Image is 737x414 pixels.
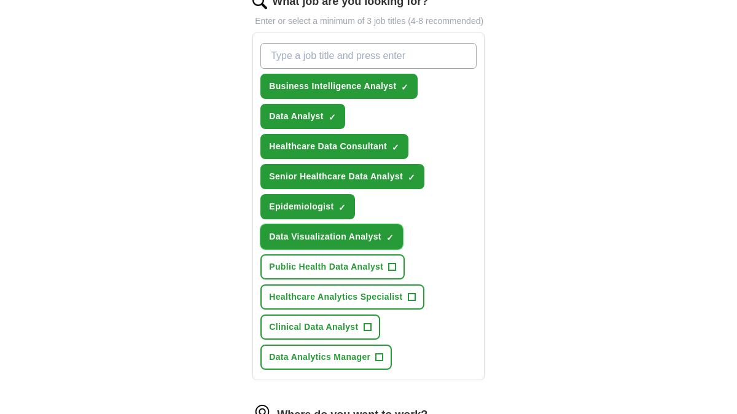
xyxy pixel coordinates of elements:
[269,200,333,213] span: Epidemiologist
[269,230,381,243] span: Data Visualization Analyst
[260,254,405,279] button: Public Health Data Analyst
[260,104,345,129] button: Data Analyst✓
[269,80,396,93] span: Business Intelligence Analyst
[269,110,324,123] span: Data Analyst
[408,173,415,182] span: ✓
[329,112,336,122] span: ✓
[260,164,424,189] button: Senior Healthcare Data Analyst✓
[260,134,408,159] button: Healthcare Data Consultant✓
[260,314,380,340] button: Clinical Data Analyst
[260,284,424,310] button: Healthcare Analytics Specialist
[269,260,383,273] span: Public Health Data Analyst
[386,233,394,243] span: ✓
[269,321,358,334] span: Clinical Data Analyst
[338,203,346,213] span: ✓
[269,170,403,183] span: Senior Healthcare Data Analyst
[401,82,408,92] span: ✓
[260,43,477,69] input: Type a job title and press enter
[260,194,355,219] button: Epidemiologist✓
[252,15,485,28] p: Enter or select a minimum of 3 job titles (4-8 recommended)
[269,140,387,153] span: Healthcare Data Consultant
[260,224,403,249] button: Data Visualization Analyst✓
[260,74,418,99] button: Business Intelligence Analyst✓
[392,143,399,152] span: ✓
[269,291,402,303] span: Healthcare Analytics Specialist
[260,345,392,370] button: Data Analytics Manager
[269,351,370,364] span: Data Analytics Manager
